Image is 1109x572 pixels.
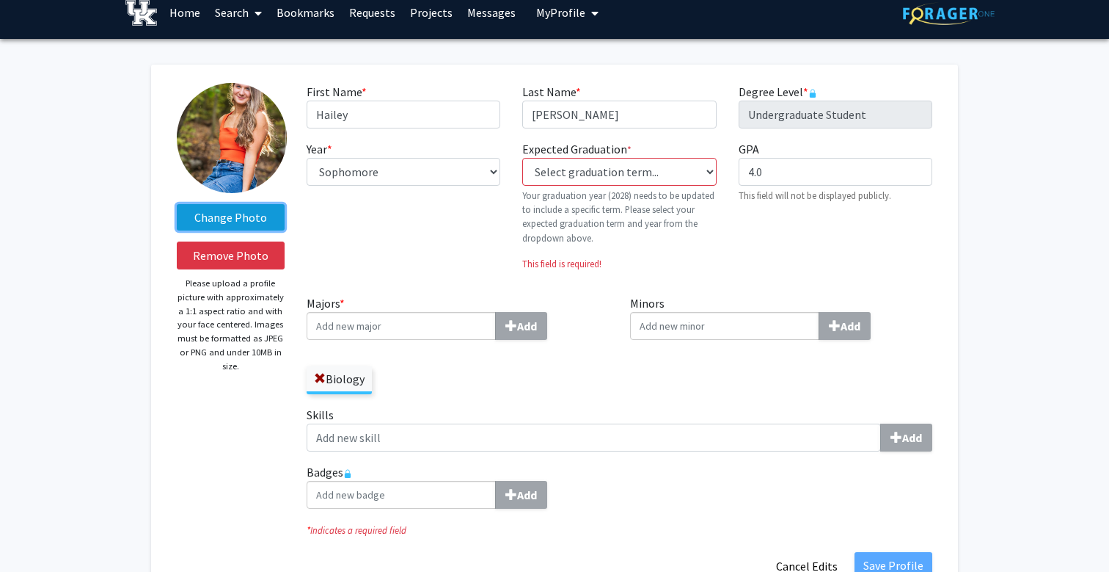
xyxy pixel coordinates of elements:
[522,189,716,245] p: Your graduation year (2028) needs to be updated to include a specific term. Please select your ex...
[630,294,932,340] label: Minors
[307,524,932,537] i: Indicates a required field
[307,463,932,509] label: Badges
[808,89,817,98] svg: This information is provided and automatically updated by the University of Kentucky and is not e...
[177,83,287,193] img: Profile Picture
[307,366,372,391] label: Biology
[739,83,817,101] label: Degree Level
[841,319,860,333] b: Add
[630,312,819,340] input: MinorsAdd
[177,204,285,231] label: ChangeProfile Picture
[307,294,609,340] label: Majors
[307,424,881,452] input: SkillsAdd
[522,83,581,101] label: Last Name
[522,257,716,271] p: This field is required!
[536,5,585,20] span: My Profile
[307,140,332,158] label: Year
[307,83,367,101] label: First Name
[517,488,537,502] b: Add
[495,312,547,340] button: Majors*
[819,312,871,340] button: Minors
[307,406,932,452] label: Skills
[522,140,632,158] label: Expected Graduation
[177,242,285,269] button: Remove Photo
[880,424,932,452] button: Skills
[11,506,62,561] iframe: Chat
[517,319,537,333] b: Add
[177,277,285,373] p: Please upload a profile picture with approximately a 1:1 aspect ratio and with your face centered...
[495,481,547,509] button: Badges
[902,430,922,445] b: Add
[307,481,496,509] input: BadgesAdd
[739,140,759,158] label: GPA
[903,2,995,25] img: ForagerOne Logo
[739,189,891,201] small: This field will not be displayed publicly.
[307,312,496,340] input: Majors*Add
